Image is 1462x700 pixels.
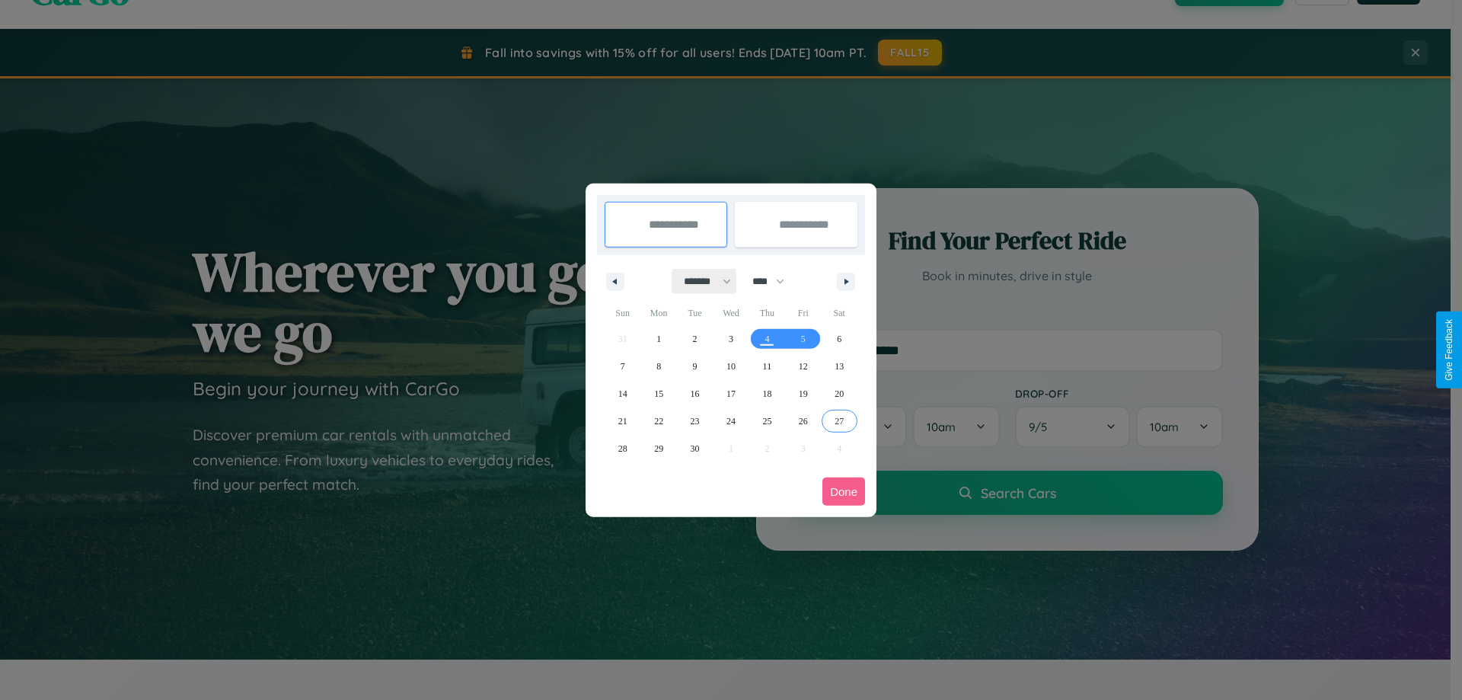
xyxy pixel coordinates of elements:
span: 12 [799,353,808,380]
button: 8 [640,353,676,380]
button: 24 [713,408,749,435]
button: 13 [822,353,857,380]
span: 27 [835,408,844,435]
span: 19 [799,380,808,408]
button: 19 [785,380,821,408]
button: 29 [640,435,676,462]
button: 5 [785,325,821,353]
div: Give Feedback [1444,319,1454,381]
button: 30 [677,435,713,462]
button: 17 [713,380,749,408]
button: 21 [605,408,640,435]
button: 1 [640,325,676,353]
span: 24 [726,408,736,435]
span: 1 [656,325,661,353]
button: 16 [677,380,713,408]
button: 3 [713,325,749,353]
button: 11 [749,353,785,380]
span: 2 [693,325,697,353]
span: 13 [835,353,844,380]
button: 4 [749,325,785,353]
span: Sat [822,301,857,325]
button: 26 [785,408,821,435]
button: 12 [785,353,821,380]
span: 8 [656,353,661,380]
span: 14 [618,380,627,408]
button: 23 [677,408,713,435]
span: 22 [654,408,663,435]
span: 4 [765,325,769,353]
span: 6 [837,325,841,353]
span: 9 [693,353,697,380]
button: 22 [640,408,676,435]
button: 25 [749,408,785,435]
button: 2 [677,325,713,353]
span: 25 [762,408,771,435]
span: 5 [801,325,806,353]
button: 20 [822,380,857,408]
span: 11 [763,353,772,380]
button: 18 [749,380,785,408]
span: Fri [785,301,821,325]
span: 20 [835,380,844,408]
button: 7 [605,353,640,380]
button: 9 [677,353,713,380]
button: 10 [713,353,749,380]
span: 16 [691,380,700,408]
button: 15 [640,380,676,408]
span: Sun [605,301,640,325]
button: 14 [605,380,640,408]
span: 15 [654,380,663,408]
span: 29 [654,435,663,462]
button: 27 [822,408,857,435]
span: 18 [762,380,771,408]
span: Mon [640,301,676,325]
span: Thu [749,301,785,325]
span: Wed [713,301,749,325]
button: 28 [605,435,640,462]
button: 6 [822,325,857,353]
span: 21 [618,408,627,435]
span: Tue [677,301,713,325]
span: 7 [621,353,625,380]
span: 28 [618,435,627,462]
span: 3 [729,325,733,353]
span: 23 [691,408,700,435]
span: 26 [799,408,808,435]
span: 10 [726,353,736,380]
span: 17 [726,380,736,408]
button: Done [822,478,865,506]
span: 30 [691,435,700,462]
